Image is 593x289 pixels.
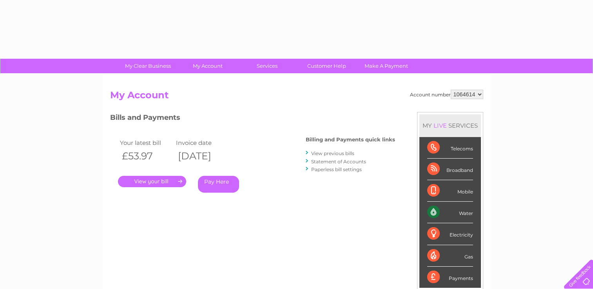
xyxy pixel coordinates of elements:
[427,137,473,159] div: Telecoms
[118,137,174,148] td: Your latest bill
[110,90,483,105] h2: My Account
[427,180,473,202] div: Mobile
[311,159,366,164] a: Statement of Accounts
[419,114,481,137] div: MY SERVICES
[311,150,354,156] a: View previous bills
[427,245,473,267] div: Gas
[432,122,448,129] div: LIVE
[294,59,359,73] a: Customer Help
[427,159,473,180] div: Broadband
[427,267,473,288] div: Payments
[118,148,174,164] th: £53.97
[198,176,239,193] a: Pay Here
[311,166,362,172] a: Paperless bill settings
[175,59,240,73] a: My Account
[427,202,473,223] div: Water
[174,137,230,148] td: Invoice date
[354,59,419,73] a: Make A Payment
[116,59,180,73] a: My Clear Business
[235,59,299,73] a: Services
[306,137,395,143] h4: Billing and Payments quick links
[118,176,186,187] a: .
[427,223,473,245] div: Electricity
[174,148,230,164] th: [DATE]
[110,112,395,126] h3: Bills and Payments
[410,90,483,99] div: Account number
